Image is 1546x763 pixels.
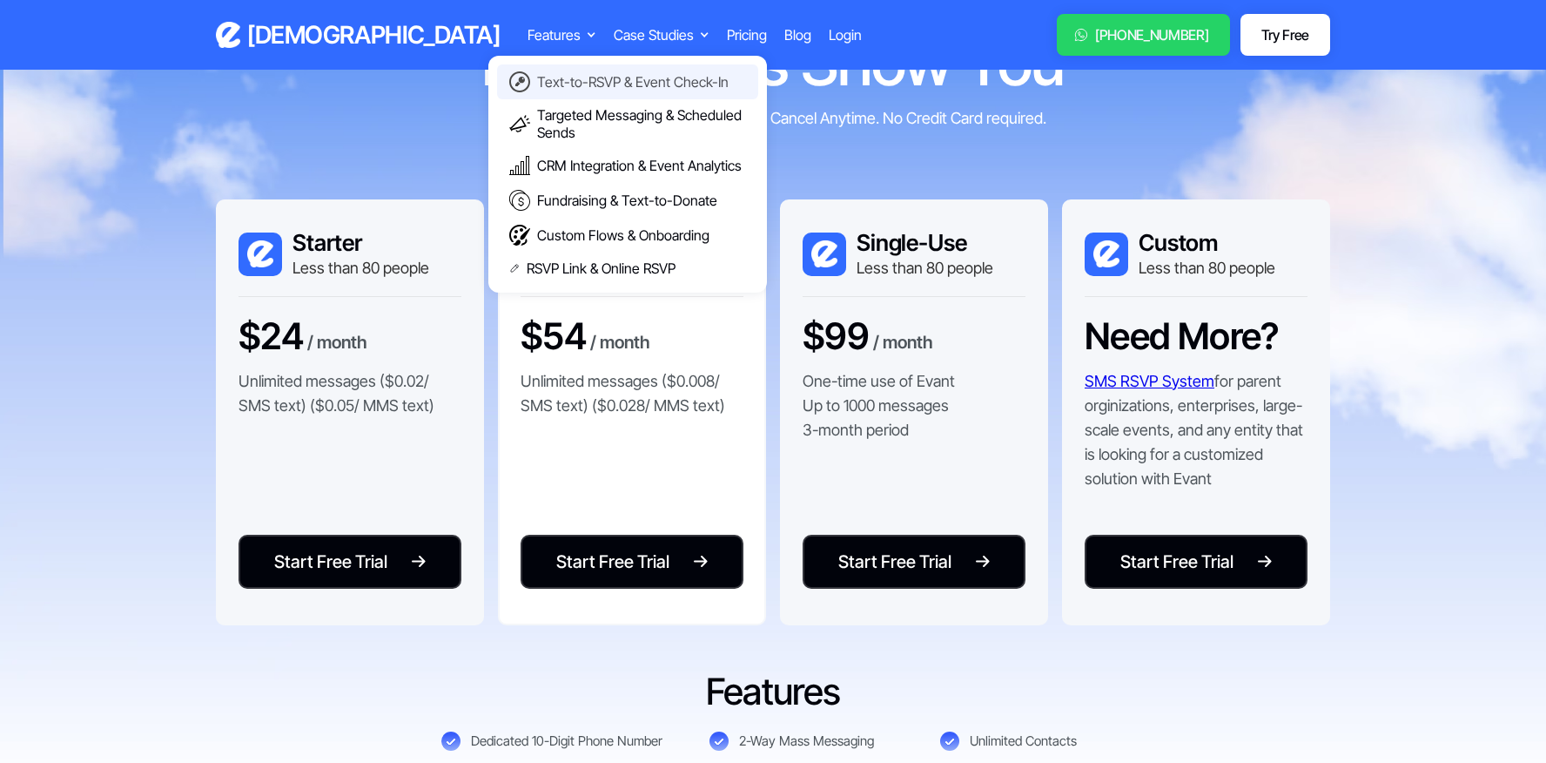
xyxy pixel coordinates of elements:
a: Try Free [1240,14,1330,56]
div: Dedicated 10-Digit Phone Number [471,733,662,750]
div: Features [528,24,596,45]
div: Unlimited Contacts [970,733,1077,750]
h3: $54 [521,314,586,358]
div: Start Free Trial [1120,549,1233,575]
nav: Features [488,47,767,293]
div: / month [873,329,933,359]
p: for parent orginizations, enterprises, large-scale events, and any entity that is looking for a c... [1085,369,1307,491]
a: Text-to-RSVP & Event Check-In [497,64,758,99]
div: / month [590,329,650,359]
a: [PHONE_NUMBER] [1057,14,1230,56]
div: 2-Way Mass Messaging [739,733,874,750]
div: Less than 80 people [292,257,429,279]
a: Fundraising & Text-to-Donate [497,183,758,218]
a: Login [829,24,862,45]
a: Blog [784,24,811,45]
div: Targeted Messaging & Scheduled Sends [537,106,746,141]
div: Start Free Trial [274,549,387,575]
h3: Need More? [1085,314,1279,358]
a: Start Free Trial [239,535,461,589]
h3: Features [485,669,1062,715]
a: Start Free Trial [521,535,743,589]
h3: $24 [239,314,303,358]
div: Custom Flows & Onboarding [537,226,709,244]
h3: $99 [803,314,869,358]
div: Case Studies [614,24,694,45]
div: Case Studies [614,24,709,45]
div: [PHONE_NUMBER] [1095,24,1209,45]
div: RSVP Link & Online RSVP [527,260,676,277]
h3: Single-Use [857,229,993,257]
div: Start Free Trial [556,549,669,575]
div: Fundraising & Text-to-Donate [537,192,717,209]
a: Start Free Trial [1085,535,1307,589]
div: 3x Engagement Boost or you don't pay. Cancel Anytime. No Credit Card required. [447,106,1099,130]
a: Pricing [727,24,767,45]
a: CRM Integration & Event Analytics [497,148,758,183]
a: Start Free Trial [803,535,1025,589]
div: Features [528,24,581,45]
p: Unlimited messages ($0.02/ SMS text) ($0.05/ MMS text) [239,369,461,418]
p: Unlimited messages ($0.008/ SMS text) ($0.028/ MMS text) [521,369,743,418]
a: Targeted Messaging & Scheduled Sends [497,99,758,148]
a: home [216,20,500,51]
a: SMS RSVP System [1085,372,1214,390]
h3: Custom [1139,229,1275,257]
div: Less than 80 people [1139,257,1275,279]
div: Less than 80 people [857,257,993,279]
h3: Starter [292,229,429,257]
div: CRM Integration & Event Analytics [537,157,742,174]
div: Text-to-RSVP & Event Check-In [537,73,729,91]
div: / month [307,329,367,359]
div: Start Free Trial [838,549,951,575]
a: Custom Flows & Onboarding [497,218,758,253]
h3: [DEMOGRAPHIC_DATA] [247,20,500,51]
p: One-time use of Evant Up to 1000 messages 3-month period [803,369,955,442]
a: RSVP Link & Online RSVP [497,253,758,284]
